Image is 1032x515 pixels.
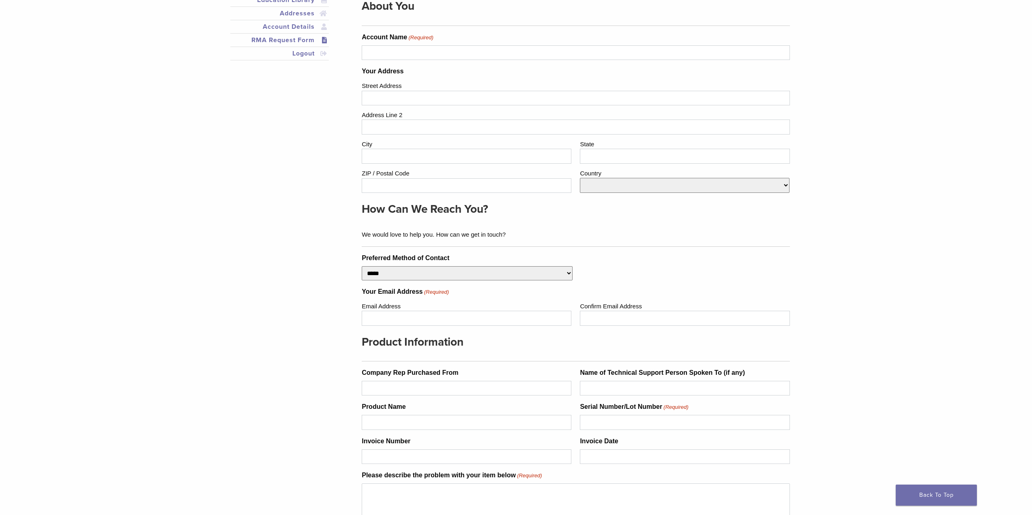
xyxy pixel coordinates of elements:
[362,66,790,76] legend: Your Address
[232,22,328,32] a: Account Details
[362,253,449,263] label: Preferred Method of Contact
[663,403,689,411] span: (Required)
[362,436,410,446] label: Invoice Number
[362,109,790,120] label: Address Line 2
[362,199,783,219] h3: How Can We Reach You?
[580,402,688,412] label: Serial Number/Lot Number
[580,368,745,378] label: Name of Technical Support Person Spoken To (if any)
[362,300,571,311] label: Email Address
[362,287,790,297] legend: Your Email Address
[408,34,433,42] span: (Required)
[362,79,790,91] label: Street Address
[517,472,542,480] span: (Required)
[362,402,406,412] label: Product Name
[362,368,458,378] label: Company Rep Purchased From
[232,35,328,45] a: RMA Request Form
[580,300,790,311] label: Confirm Email Address
[232,49,328,58] a: Logout
[232,9,328,18] a: Addresses
[362,225,783,239] div: We would love to help you. How can we get in touch?
[580,138,790,149] label: State
[362,32,433,42] label: Account Name
[580,167,790,178] label: Country
[896,485,977,506] a: Back To Top
[362,167,571,178] label: ZIP / Postal Code
[423,288,449,296] span: (Required)
[362,138,571,149] label: City
[362,470,542,480] label: Please describe the problem with your item below
[362,332,783,352] h3: Product Information
[580,436,618,446] label: Invoice Date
